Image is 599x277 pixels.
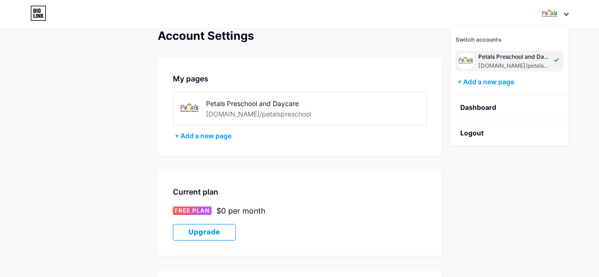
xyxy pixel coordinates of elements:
div: Account Settings [158,29,442,43]
img: petalspreschool [179,98,200,119]
img: petalspreschool [457,53,474,70]
li: Logout [451,120,568,146]
div: [DOMAIN_NAME]/petalspreschool [478,62,551,70]
a: Dashboard [451,95,568,120]
div: Petals Preschool and Daycare [206,98,340,108]
div: + Add a new page [457,77,563,87]
span: FREE PLAN [175,206,210,215]
div: Current plan [173,186,427,197]
div: $0 per month [216,205,265,216]
img: petalspreschool [541,5,559,23]
div: + Add a new page [175,131,427,141]
div: [DOMAIN_NAME]/petalspreschool [206,109,311,119]
button: Upgrade [173,224,236,241]
div: Petals Preschool and Daycare [478,53,551,61]
span: Switch accounts [456,36,501,43]
span: Upgrade [188,228,220,236]
div: My pages [173,73,427,84]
